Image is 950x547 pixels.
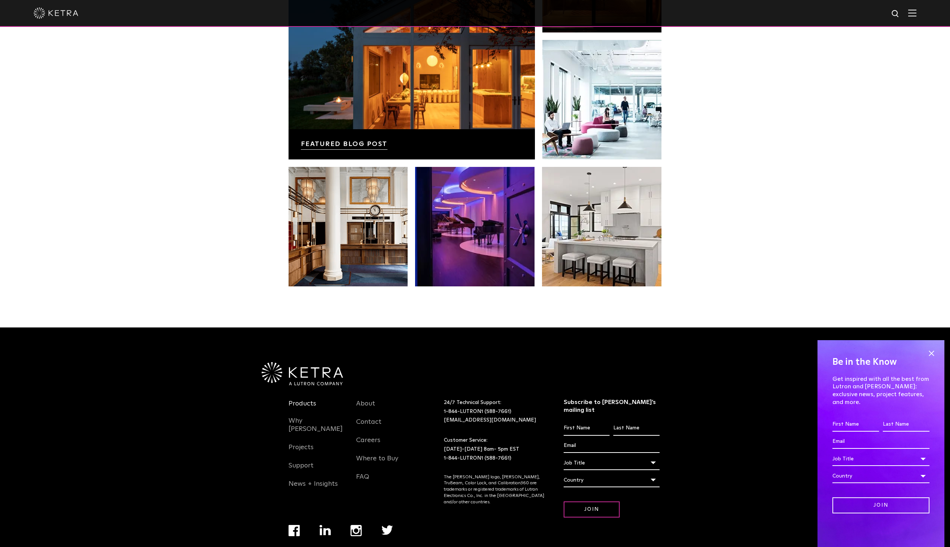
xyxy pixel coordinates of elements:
[444,456,511,461] a: 1-844-LUTRON1 (588-7661)
[351,525,362,536] img: instagram
[832,497,929,513] input: Join
[320,525,331,535] img: linkedin
[613,421,659,435] input: Last Name
[356,436,380,453] a: Careers
[564,501,620,518] input: Join
[564,421,610,435] input: First Name
[444,398,545,425] p: 24/7 Technical Support:
[883,417,929,432] input: Last Name
[356,398,413,490] div: Navigation Menu
[564,456,660,470] div: Job Title
[356,400,375,417] a: About
[564,473,660,487] div: Country
[832,469,929,483] div: Country
[832,355,929,369] h4: Be in the Know
[832,452,929,466] div: Job Title
[832,375,929,406] p: Get inspired with all the best from Lutron and [PERSON_NAME]: exclusive news, project features, a...
[564,398,660,414] h3: Subscribe to [PERSON_NAME]’s mailing list
[891,9,900,19] img: search icon
[289,480,338,497] a: News + Insights
[289,400,316,417] a: Products
[832,435,929,449] input: Email
[262,362,343,385] img: Ketra-aLutronCo_White_RGB
[444,417,536,423] a: [EMAIL_ADDRESS][DOMAIN_NAME]
[832,417,879,432] input: First Name
[564,439,660,453] input: Email
[289,461,314,479] a: Support
[908,9,916,16] img: Hamburger%20Nav.svg
[356,473,369,490] a: FAQ
[444,409,511,414] a: 1-844-LUTRON1 (588-7661)
[444,474,545,506] p: The [PERSON_NAME] logo, [PERSON_NAME], TruBeam, Color Lock, and Calibration360 are trademarks or ...
[356,454,398,472] a: Where to Buy
[289,417,345,442] a: Why [PERSON_NAME]
[356,418,381,435] a: Contact
[444,436,545,463] p: Customer Service: [DATE]-[DATE] 8am- 5pm EST
[289,398,345,497] div: Navigation Menu
[34,7,78,19] img: ketra-logo-2019-white
[289,443,314,460] a: Projects
[381,525,393,535] img: twitter
[289,525,300,536] img: facebook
